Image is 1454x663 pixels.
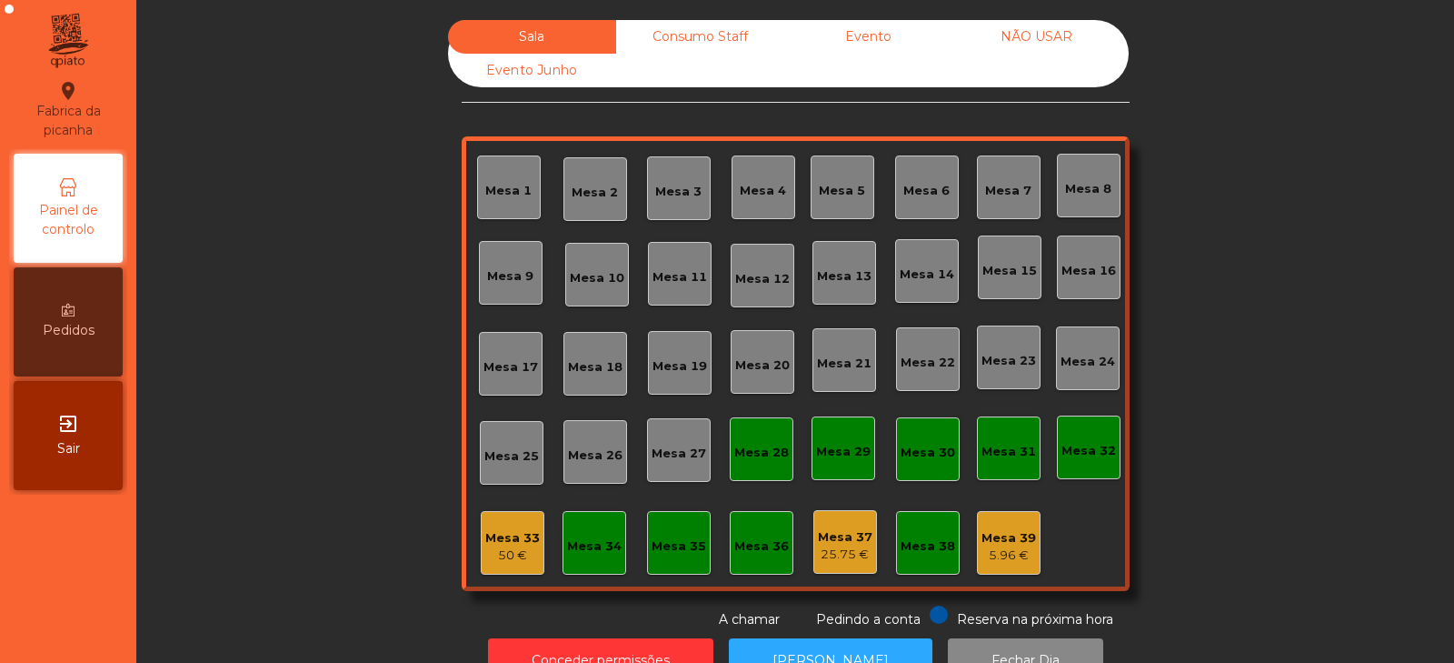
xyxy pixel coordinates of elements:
span: Pedindo a conta [816,611,921,628]
i: location_on [57,80,79,102]
div: Mesa 9 [487,267,533,286]
div: Mesa 35 [652,537,706,556]
div: Mesa 12 [735,270,790,288]
div: Mesa 19 [652,357,707,376]
div: Mesa 33 [485,529,540,547]
div: Mesa 20 [735,357,790,375]
div: Mesa 4 [740,182,786,200]
div: Mesa 8 [1065,180,1111,198]
div: Mesa 34 [567,537,622,556]
div: 50 € [485,547,540,565]
div: Fabrica da picanha [15,80,122,140]
span: Reserva na próxima hora [957,611,1113,628]
div: Mesa 24 [1061,353,1115,371]
div: Mesa 31 [981,443,1036,461]
div: Mesa 25 [484,447,539,466]
div: Mesa 14 [900,266,954,284]
div: Mesa 26 [568,447,622,465]
div: Mesa 18 [568,358,622,377]
div: Evento Junho [448,54,616,87]
div: Consumo Staff [616,20,784,54]
div: NÃO USAR [952,20,1120,54]
div: 5.96 € [981,547,1036,565]
div: Mesa 2 [572,184,618,202]
div: Mesa 29 [816,443,871,461]
div: Mesa 39 [981,529,1036,547]
div: Mesa 17 [483,358,538,377]
div: Mesa 38 [901,537,955,556]
div: Mesa 1 [485,182,532,200]
div: Mesa 13 [817,267,871,286]
div: Mesa 15 [982,262,1037,280]
div: Mesa 27 [652,445,706,463]
div: Sala [448,20,616,54]
div: Evento [784,20,952,54]
div: Mesa 16 [1061,262,1116,280]
div: Mesa 30 [901,444,955,462]
div: Mesa 23 [981,352,1036,370]
div: Mesa 22 [901,354,955,372]
i: exit_to_app [57,413,79,435]
div: Mesa 7 [985,182,1031,200]
div: Mesa 3 [655,183,702,201]
div: Mesa 28 [734,444,789,462]
img: qpiato [45,9,90,73]
div: Mesa 11 [652,268,707,286]
div: Mesa 10 [570,269,624,287]
div: Mesa 36 [734,537,789,556]
div: Mesa 21 [817,355,871,373]
div: Mesa 6 [903,182,950,200]
span: Sair [57,439,80,458]
span: Pedidos [43,321,95,340]
span: Painel de controlo [18,201,118,239]
span: A chamar [719,611,780,628]
div: Mesa 5 [819,182,865,200]
div: 25.75 € [818,546,872,564]
div: Mesa 32 [1061,442,1116,460]
div: Mesa 37 [818,528,872,547]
